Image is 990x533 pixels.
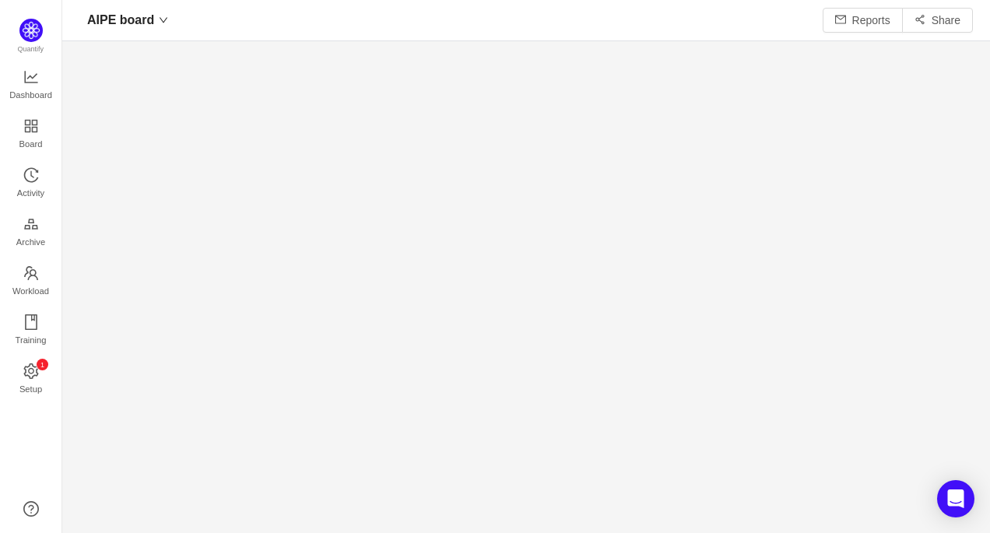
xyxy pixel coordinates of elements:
sup: 1 [37,359,48,370]
a: Archive [23,217,39,248]
a: Dashboard [23,70,39,101]
span: Training [15,324,46,356]
a: Activity [23,168,39,199]
p: 1 [40,359,44,370]
a: icon: settingSetup [23,364,39,395]
button: icon: share-altShare [902,8,973,33]
span: Activity [17,177,44,209]
span: Dashboard [9,79,52,110]
a: Training [23,315,39,346]
i: icon: gold [23,216,39,232]
span: Board [19,128,43,160]
i: icon: team [23,265,39,281]
span: Quantify [18,45,44,53]
span: Workload [12,275,49,307]
a: icon: question-circle [23,501,39,517]
i: icon: line-chart [23,69,39,85]
i: icon: down [159,16,168,25]
img: Quantify [19,19,43,42]
a: Workload [23,266,39,297]
div: Open Intercom Messenger [937,480,974,517]
span: Setup [19,373,42,405]
i: icon: history [23,167,39,183]
span: AIPE board [87,8,154,33]
i: icon: appstore [23,118,39,134]
button: icon: mailReports [823,8,903,33]
i: icon: setting [23,363,39,379]
i: icon: book [23,314,39,330]
a: Board [23,119,39,150]
span: Archive [16,226,45,258]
